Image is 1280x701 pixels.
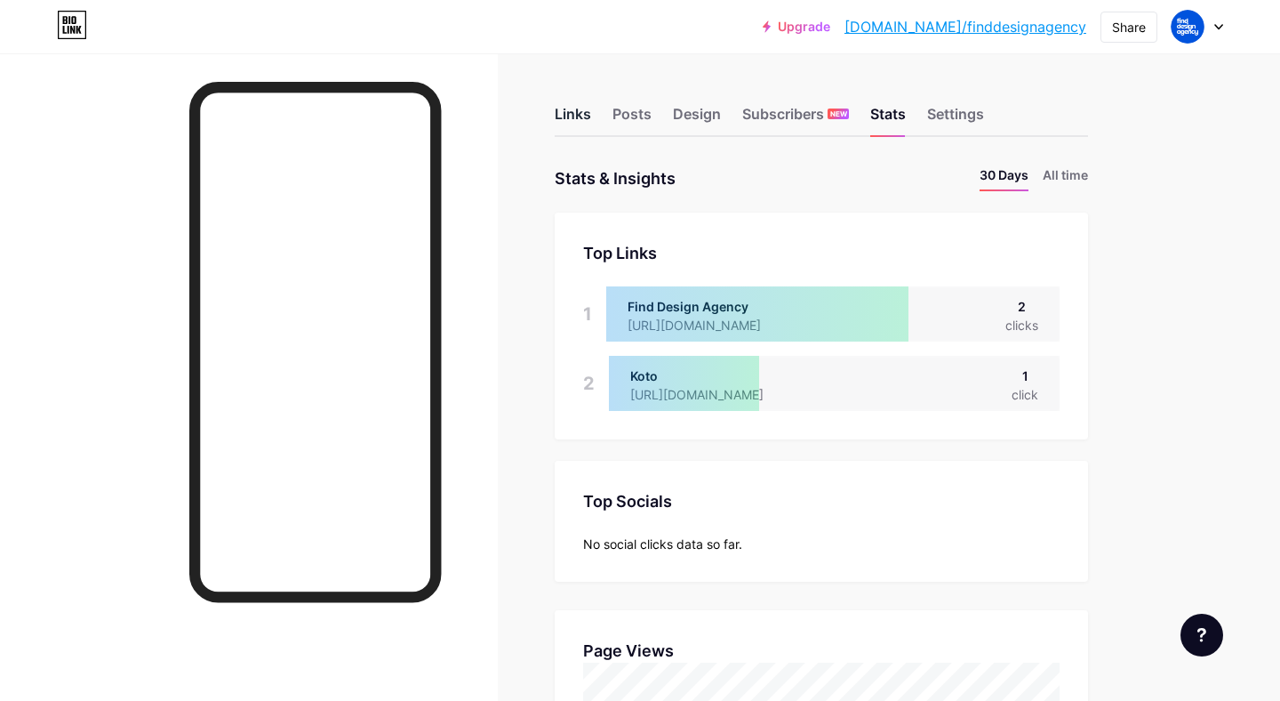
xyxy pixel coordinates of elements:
li: All time [1043,165,1088,191]
div: Links [555,103,591,135]
span: NEW [830,109,847,119]
div: Design [673,103,721,135]
div: click [1012,385,1038,404]
div: Top Links [583,241,1060,265]
a: [DOMAIN_NAME]/finddesignagency [844,16,1086,37]
div: Top Socials [583,489,1060,513]
div: Stats [870,103,906,135]
div: Share [1112,18,1146,36]
div: 2 [1005,297,1038,316]
a: Upgrade [763,20,830,34]
div: 2 [583,356,595,411]
li: 30 Days [980,165,1028,191]
div: Page Views [583,639,1060,663]
div: Stats & Insights [555,165,676,191]
div: 1 [1012,367,1038,385]
div: Settings [927,103,984,135]
div: Posts [612,103,652,135]
div: 1 [583,286,592,342]
div: clicks [1005,316,1038,334]
div: Subscribers [742,103,849,135]
div: No social clicks data so far. [583,535,1060,553]
img: finddesignagency [1171,10,1204,44]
